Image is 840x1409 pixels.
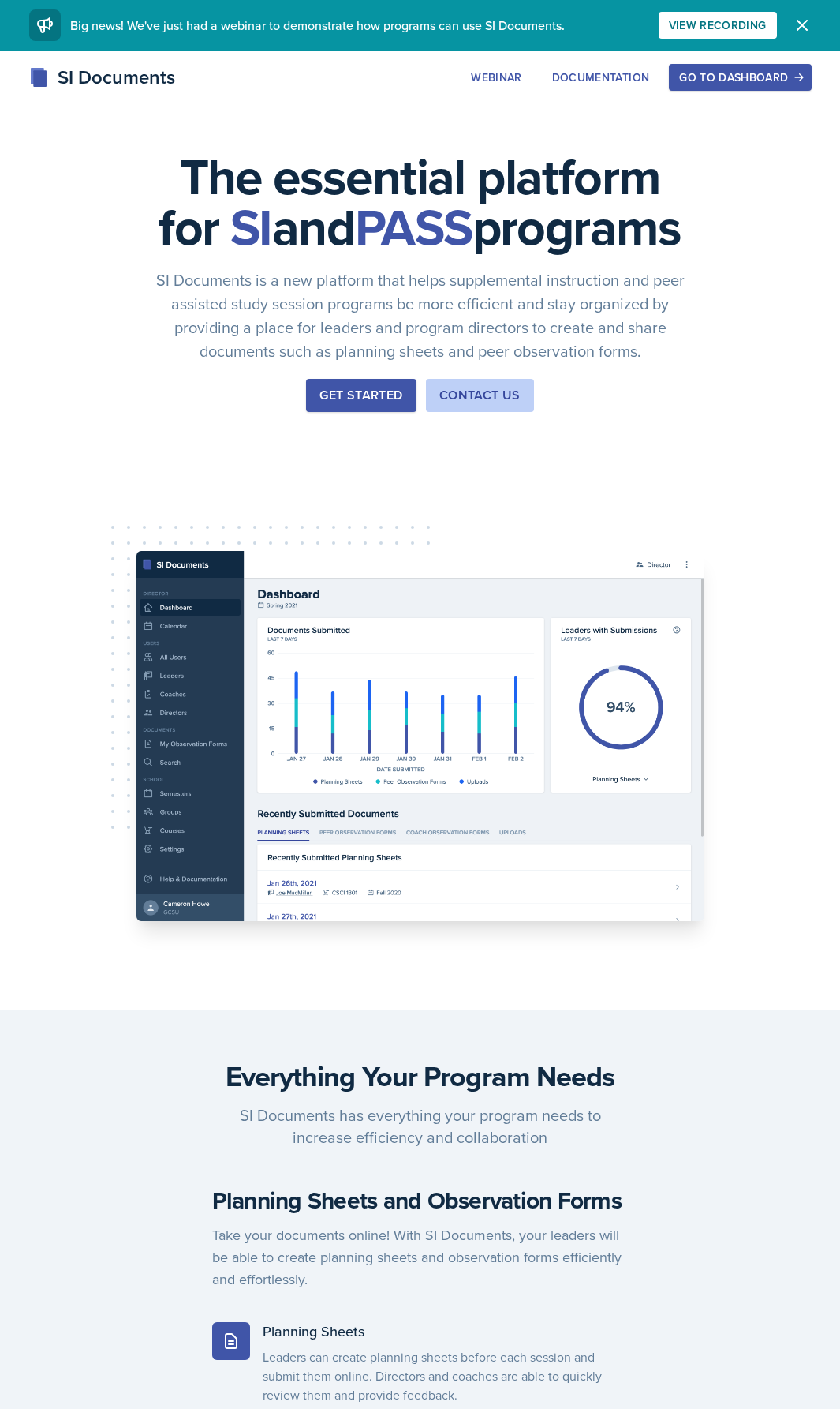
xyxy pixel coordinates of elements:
h3: Everything Your Program Needs [212,1060,629,1092]
button: Documentation [542,64,660,91]
div: Contact Us [439,386,521,405]
h5: Planning Sheets [263,1322,629,1341]
div: View Recording [669,19,767,32]
p: SI Documents has everything your program needs to increase efficiency and collaboration [212,1104,629,1149]
div: Get Started [319,386,402,405]
div: SI Documents [29,63,175,92]
p: Leaders can create planning sheets before each session and submit them online. Directors and coac... [263,1347,629,1404]
div: Documentation [552,71,650,84]
h4: Planning Sheets and Observation Forms [212,1186,629,1215]
button: Webinar [461,64,532,91]
div: Webinar [471,71,521,84]
p: Take your documents online! With SI Documents, your leaders will be able to create planning sheet... [212,1224,629,1291]
button: View Recording [659,12,777,39]
span: Big news! We've just had a webinar to demonstrate how programs can use SI Documents. [70,17,565,34]
button: Get Started [306,379,416,412]
button: Go to Dashboard [669,64,811,91]
button: Contact Us [426,379,534,412]
div: Go to Dashboard [679,71,801,84]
